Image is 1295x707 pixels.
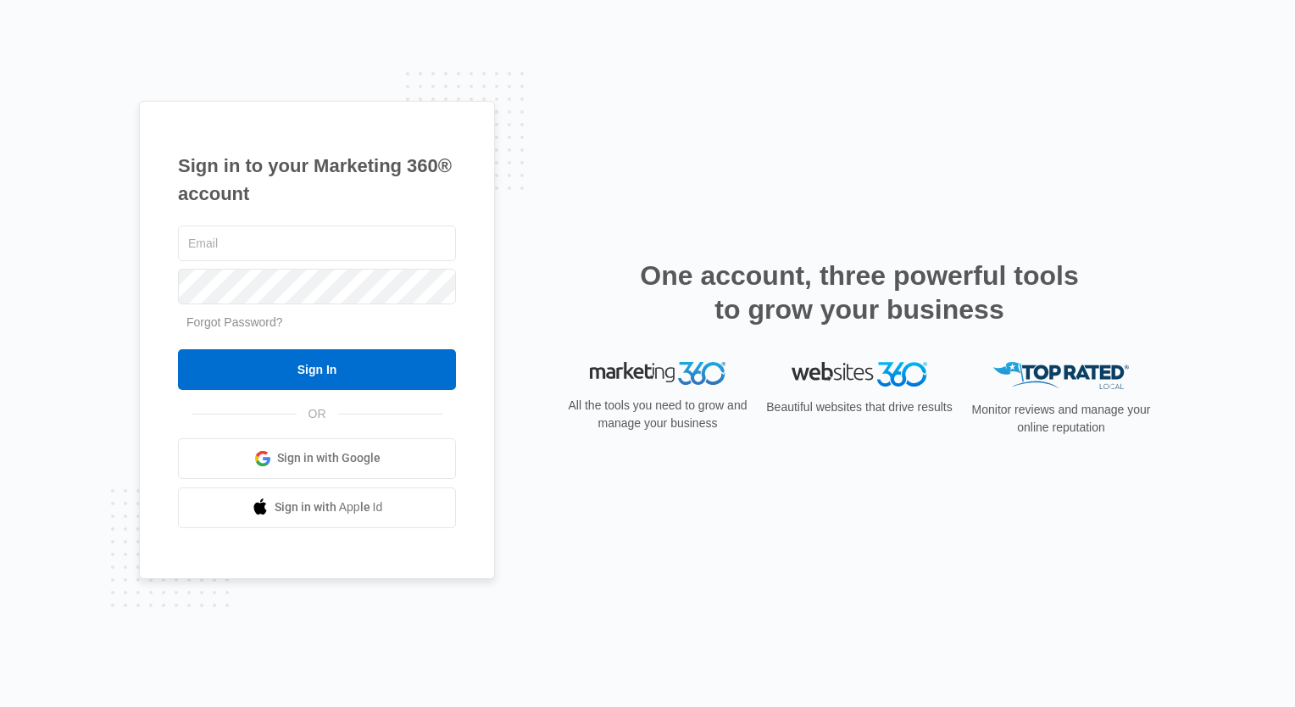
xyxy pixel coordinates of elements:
[563,397,753,432] p: All the tools you need to grow and manage your business
[178,487,456,528] a: Sign in with Apple Id
[297,405,338,423] span: OR
[186,315,283,329] a: Forgot Password?
[966,401,1156,437] p: Monitor reviews and manage your online reputation
[178,225,456,261] input: Email
[792,362,927,387] img: Websites 360
[590,362,725,386] img: Marketing 360
[178,349,456,390] input: Sign In
[764,398,954,416] p: Beautiful websites that drive results
[635,259,1084,326] h2: One account, three powerful tools to grow your business
[178,438,456,479] a: Sign in with Google
[275,498,383,516] span: Sign in with Apple Id
[178,152,456,208] h1: Sign in to your Marketing 360® account
[993,362,1129,390] img: Top Rated Local
[277,449,381,467] span: Sign in with Google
